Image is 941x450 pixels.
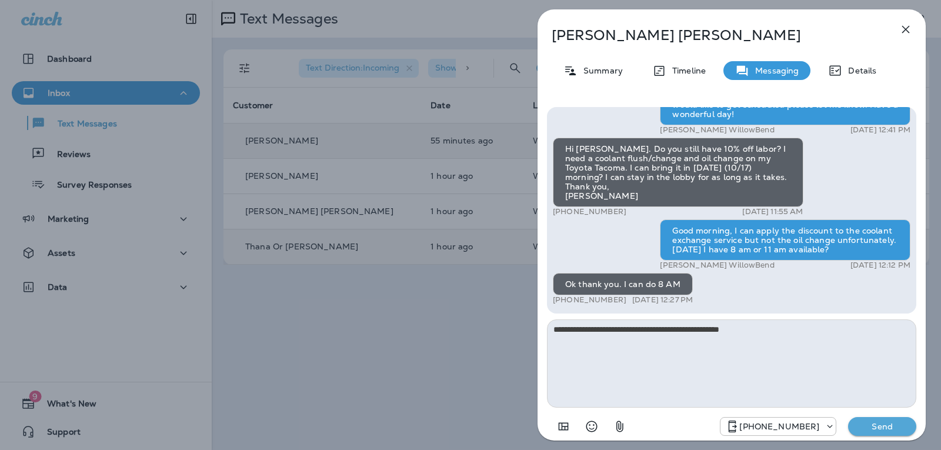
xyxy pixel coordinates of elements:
[660,261,774,270] p: [PERSON_NAME] WillowBend
[553,138,803,207] div: Hi [PERSON_NAME]. Do you still have 10% off labor? I need a coolant flush/change and oil change o...
[578,66,623,75] p: Summary
[742,207,803,216] p: [DATE] 11:55 AM
[660,219,910,261] div: Good morning, I can apply the discount to the coolant exchange service but not the oil change unf...
[552,415,575,438] button: Add in a premade template
[553,295,626,305] p: [PHONE_NUMBER]
[553,207,626,216] p: [PHONE_NUMBER]
[720,419,836,434] div: +1 (813) 497-4455
[632,295,693,305] p: [DATE] 12:27 PM
[850,125,910,135] p: [DATE] 12:41 PM
[842,66,876,75] p: Details
[850,261,910,270] p: [DATE] 12:12 PM
[553,273,693,295] div: Ok thank you. I can do 8 AM
[749,66,799,75] p: Messaging
[666,66,706,75] p: Timeline
[857,421,907,432] p: Send
[660,125,774,135] p: [PERSON_NAME] WillowBend
[552,27,873,44] p: [PERSON_NAME] [PERSON_NAME]
[739,422,819,431] p: [PHONE_NUMBER]
[848,417,916,436] button: Send
[580,415,603,438] button: Select an emoji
